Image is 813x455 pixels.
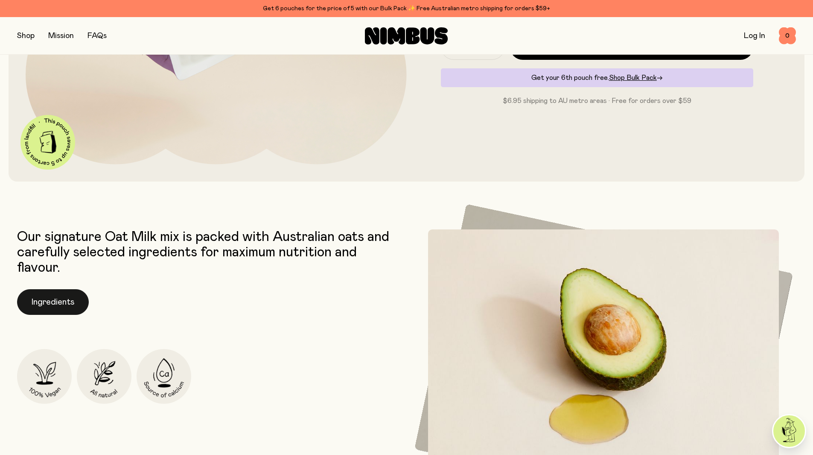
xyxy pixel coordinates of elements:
[441,68,754,87] div: Get your 6th pouch free.
[17,229,402,276] p: Our signature Oat Milk mix is packed with Australian oats and carefully selected ingredients for ...
[609,74,657,81] span: Shop Bulk Pack
[773,415,805,447] img: agent
[17,289,89,315] button: Ingredients
[87,32,107,40] a: FAQs
[779,27,796,44] button: 0
[744,32,765,40] a: Log In
[441,96,754,106] p: $6.95 shipping to AU metro areas · Free for orders over $59
[48,32,74,40] a: Mission
[609,74,663,81] a: Shop Bulk Pack→
[17,3,796,14] div: Get 6 pouches for the price of 5 with our Bulk Pack ✨ Free Australian metro shipping for orders $59+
